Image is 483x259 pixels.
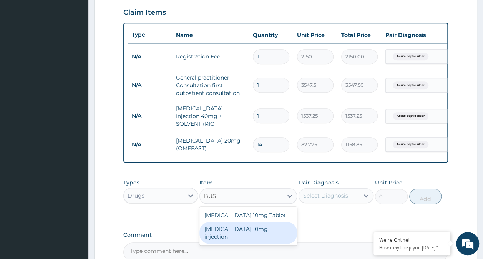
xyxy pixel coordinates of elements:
div: Chat with us now [40,43,129,53]
label: Comment [123,232,448,238]
th: Type [128,28,172,42]
span: Acute peptic ulcer [393,53,428,60]
td: N/A [128,109,172,123]
label: Types [123,179,139,186]
td: [MEDICAL_DATA] 20mg (OMEFAST) [172,133,249,156]
th: Total Price [337,27,382,43]
div: [MEDICAL_DATA] 10mg injection [199,222,297,244]
th: Unit Price [293,27,337,43]
span: Acute peptic ulcer [393,141,428,148]
td: N/A [128,50,172,64]
span: Acute peptic ulcer [393,81,428,89]
label: Item [199,179,212,186]
span: We're online! [45,80,106,157]
label: Unit Price [375,179,403,186]
div: [MEDICAL_DATA] 10mg Tablet [199,208,297,222]
td: N/A [128,138,172,152]
div: Select Diagnosis [303,192,348,199]
td: [MEDICAL_DATA] Injection 40mg + SOLVENT (RIC [172,101,249,131]
td: N/A [128,78,172,92]
th: Name [172,27,249,43]
td: Registration Fee [172,49,249,64]
span: Acute peptic ulcer [393,112,428,120]
textarea: Type your message and hit 'Enter' [4,175,146,202]
th: Quantity [249,27,293,43]
p: How may I help you today? [379,244,445,251]
td: General practitioner Consultation first outpatient consultation [172,70,249,101]
div: We're Online! [379,236,445,243]
label: Pair Diagnosis [299,179,338,186]
th: Pair Diagnosis [382,27,466,43]
div: Minimize live chat window [126,4,144,22]
h3: Claim Items [123,8,166,17]
div: Drugs [128,192,144,199]
button: Add [409,189,442,204]
img: d_794563401_company_1708531726252_794563401 [14,38,31,58]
